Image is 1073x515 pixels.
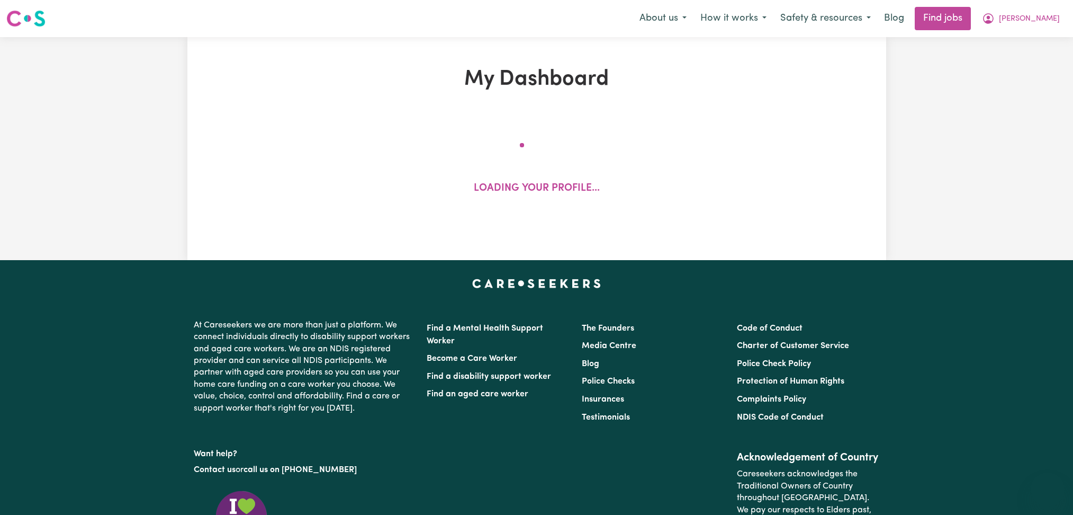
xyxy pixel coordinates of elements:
button: About us [633,7,693,30]
a: Police Checks [582,377,635,386]
a: Blog [878,7,910,30]
a: call us on [PHONE_NUMBER] [244,466,357,474]
a: Insurances [582,395,624,404]
button: My Account [975,7,1067,30]
h2: Acknowledgement of Country [737,451,879,464]
a: NDIS Code of Conduct [737,413,824,422]
a: Charter of Customer Service [737,342,849,350]
a: Careseekers home page [472,279,601,288]
span: [PERSON_NAME] [999,13,1060,25]
a: Code of Conduct [737,324,803,333]
a: Careseekers logo [6,6,46,31]
p: At Careseekers we are more than just a platform. We connect individuals directly to disability su... [194,315,414,419]
p: Loading your profile... [474,181,600,197]
p: Want help? [194,444,414,460]
a: Find jobs [915,7,971,30]
a: Testimonials [582,413,630,422]
a: Protection of Human Rights [737,377,844,386]
a: Complaints Policy [737,395,806,404]
h1: My Dashboard [310,67,763,92]
a: The Founders [582,324,634,333]
a: Find an aged care worker [427,390,528,398]
a: Police Check Policy [737,360,811,368]
p: or [194,460,414,480]
a: Contact us [194,466,236,474]
a: Blog [582,360,599,368]
a: Media Centre [582,342,636,350]
a: Find a Mental Health Support Worker [427,324,543,345]
iframe: Button to launch messaging window [1031,473,1065,507]
button: Safety & resources [773,7,878,30]
button: How it works [693,7,773,30]
a: Become a Care Worker [427,354,517,363]
img: Careseekers logo [6,9,46,28]
a: Find a disability support worker [427,372,551,381]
